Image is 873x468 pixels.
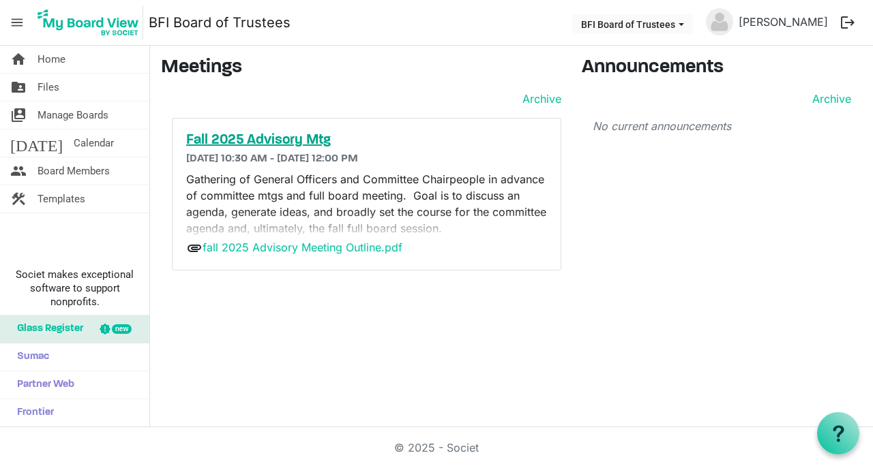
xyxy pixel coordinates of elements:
span: Manage Boards [38,102,108,129]
span: Board Members [38,157,110,185]
span: Home [38,46,65,73]
span: Sumac [10,343,49,371]
a: © 2025 - Societ [394,441,479,454]
button: BFI Board of Trustees dropdownbutton [572,14,693,33]
span: home [10,46,27,73]
span: [DATE] [10,129,63,157]
span: Calendar [74,129,114,157]
h6: [DATE] 10:30 AM - [DATE] 12:00 PM [186,153,547,166]
a: My Board View Logo [33,5,149,40]
a: Fall 2025 Advisory Mtg [186,132,547,149]
span: Partner Web [10,371,74,399]
a: fall 2025 Advisory Meeting Outline.pdf [203,240,402,254]
span: Files [38,74,59,101]
img: My Board View Logo [33,5,143,40]
a: [PERSON_NAME] [733,8,833,35]
span: switch_account [10,102,27,129]
span: Societ makes exceptional software to support nonprofits. [6,268,143,309]
span: Frontier [10,399,54,426]
a: Archive [807,91,851,107]
div: new [112,324,132,334]
span: menu [4,10,30,35]
span: folder_shared [10,74,27,101]
p: No current announcements [593,118,851,134]
span: Templates [38,185,85,213]
img: no-profile-picture.svg [706,8,733,35]
a: BFI Board of Trustees [149,9,291,36]
span: attachment [186,240,203,256]
span: construction [10,185,27,213]
span: people [10,157,27,185]
h3: Announcements [582,57,862,80]
span: Glass Register [10,315,83,343]
button: logout [833,8,862,37]
h3: Meetings [161,57,561,80]
p: Gathering of General Officers and Committee Chairpeople in advance of committee mtgs and full boa... [186,171,547,236]
a: Archive [517,91,561,107]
